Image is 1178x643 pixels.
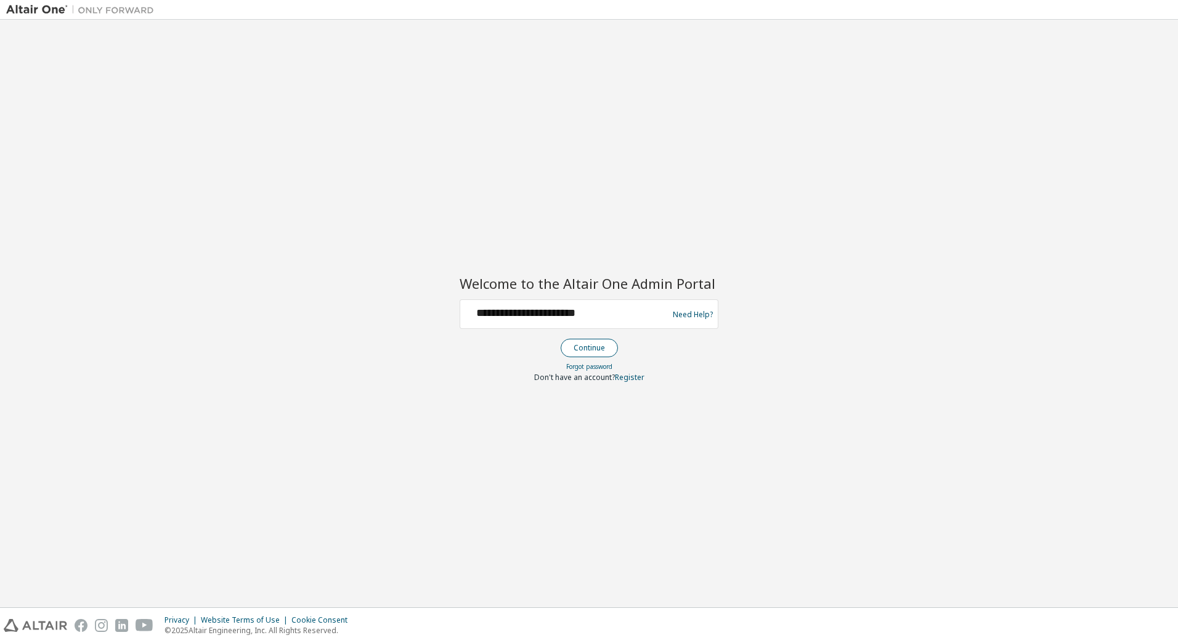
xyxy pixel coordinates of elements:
[4,619,67,632] img: altair_logo.svg
[75,619,87,632] img: facebook.svg
[534,372,615,382] span: Don't have an account?
[136,619,153,632] img: youtube.svg
[566,362,612,371] a: Forgot password
[673,314,713,315] a: Need Help?
[291,615,355,625] div: Cookie Consent
[615,372,644,382] a: Register
[201,615,291,625] div: Website Terms of Use
[6,4,160,16] img: Altair One
[165,615,201,625] div: Privacy
[561,339,618,357] button: Continue
[95,619,108,632] img: instagram.svg
[115,619,128,632] img: linkedin.svg
[165,625,355,636] p: © 2025 Altair Engineering, Inc. All Rights Reserved.
[460,275,718,292] h2: Welcome to the Altair One Admin Portal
